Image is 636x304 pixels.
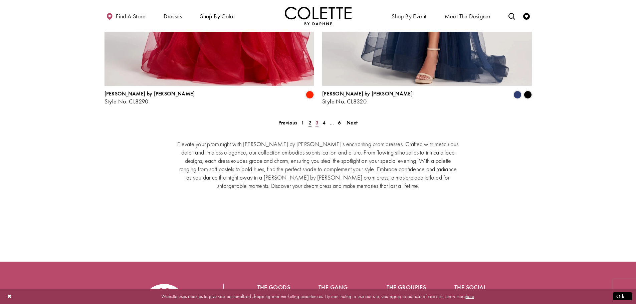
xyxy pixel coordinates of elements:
span: Style No. CL8320 [322,97,367,105]
span: 2 [308,119,311,126]
a: Check Wishlist [521,7,532,25]
span: Style No. CL8290 [104,97,149,105]
p: Website uses cookies to give you personalized shopping and marketing experiences. By continuing t... [48,292,588,301]
span: 1 [301,119,304,126]
span: Shop By Event [392,13,426,20]
a: Find a store [104,7,147,25]
span: Shop by color [198,7,237,25]
button: Submit Dialog [613,292,632,300]
a: Visit Home Page [285,7,352,25]
a: 3 [313,118,321,127]
span: Dresses [162,7,184,25]
span: Next [347,119,358,126]
span: Previous [278,119,297,126]
a: ... [328,118,336,127]
a: 1 [299,118,306,127]
span: Meet the designer [445,13,491,20]
i: Navy Blue [513,91,521,99]
span: Current page [306,118,313,127]
a: Prev Page [276,118,299,127]
h5: The goods [257,284,292,291]
span: Shop By Event [390,7,428,25]
span: ... [330,119,334,126]
span: 4 [323,119,326,126]
span: [PERSON_NAME] by [PERSON_NAME] [322,90,413,97]
h5: The groupies [387,284,428,291]
span: Dresses [164,13,182,20]
a: 6 [336,118,343,127]
span: Find a store [116,13,146,20]
a: 4 [321,118,328,127]
a: Meet the designer [443,7,492,25]
i: Scarlet [306,91,314,99]
div: Colette by Daphne Style No. CL8290 [104,91,195,105]
h5: The social [454,284,496,291]
a: Toggle search [507,7,517,25]
span: 6 [338,119,341,126]
span: 3 [315,119,319,126]
i: Black [524,91,532,99]
div: Colette by Daphne Style No. CL8320 [322,91,413,105]
img: Colette by Daphne [285,7,352,25]
a: Next Page [345,118,360,127]
button: Close Dialog [4,290,15,302]
span: Shop by color [200,13,235,20]
h5: The gang [319,284,360,291]
span: [PERSON_NAME] by [PERSON_NAME] [104,90,195,97]
a: here [466,293,474,299]
p: Elevate your prom night with [PERSON_NAME] by [PERSON_NAME]'s enchanting prom dresses. Crafted wi... [176,140,460,190]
